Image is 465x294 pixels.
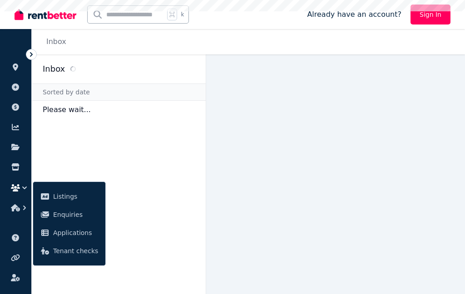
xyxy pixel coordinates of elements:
a: Enquiries [37,206,102,224]
span: Applications [53,227,98,238]
a: Sign In [411,5,450,24]
img: RentBetter [15,8,76,21]
span: Listings [53,191,98,202]
span: Tenant checks [53,245,98,256]
a: Inbox [46,37,66,46]
a: Tenant checks [37,242,102,260]
a: Applications [37,224,102,242]
div: Sorted by date [32,83,206,101]
span: k [181,11,184,18]
span: Already have an account? [307,9,401,20]
span: Enquiries [53,209,98,220]
a: Listings [37,187,102,206]
h2: Inbox [43,63,65,75]
nav: Breadcrumb [32,29,77,54]
p: Please wait... [32,101,206,119]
